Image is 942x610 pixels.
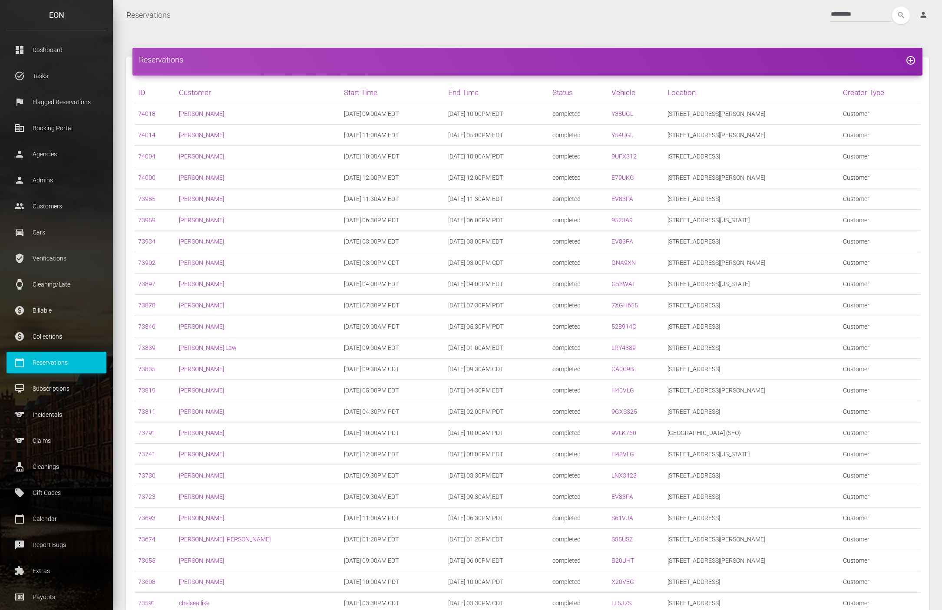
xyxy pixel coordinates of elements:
[138,366,155,373] a: 73835
[919,10,928,19] i: person
[664,465,840,486] td: [STREET_ADDRESS]
[179,280,224,287] a: [PERSON_NAME]
[549,188,608,210] td: completed
[179,387,224,394] a: [PERSON_NAME]
[13,538,100,551] p: Report Bugs
[840,103,920,125] td: Customer
[664,337,840,359] td: [STREET_ADDRESS]
[611,387,634,394] a: H40VLG
[138,259,155,266] a: 73902
[13,69,100,82] p: Tasks
[13,512,100,525] p: Calendar
[7,560,106,582] a: extension Extras
[138,536,155,543] a: 73674
[138,493,155,500] a: 73723
[138,110,155,117] a: 74018
[611,514,633,521] a: S61VJA
[179,217,224,224] a: [PERSON_NAME]
[340,295,445,316] td: [DATE] 07:30PM PDT
[840,125,920,146] td: Customer
[664,188,840,210] td: [STREET_ADDRESS]
[445,103,549,125] td: [DATE] 10:00PM EDT
[179,238,224,245] a: [PERSON_NAME]
[445,465,549,486] td: [DATE] 03:30PM EDT
[340,188,445,210] td: [DATE] 11:30AM EDT
[13,486,100,499] p: Gift Codes
[340,550,445,571] td: [DATE] 09:00AM EDT
[840,316,920,337] td: Customer
[840,359,920,380] td: Customer
[138,451,155,458] a: 73741
[664,486,840,508] td: [STREET_ADDRESS]
[549,146,608,167] td: completed
[445,188,549,210] td: [DATE] 11:30AM EDT
[445,316,549,337] td: [DATE] 05:30PM PDT
[7,326,106,347] a: paid Collections
[179,302,224,309] a: [PERSON_NAME]
[611,153,637,160] a: 9UFX312
[138,238,155,245] a: 73934
[340,508,445,529] td: [DATE] 11:00AM PDT
[138,387,155,394] a: 73819
[7,378,106,399] a: card_membership Subscriptions
[179,259,224,266] a: [PERSON_NAME]
[549,316,608,337] td: completed
[340,231,445,252] td: [DATE] 03:00PM EDT
[445,550,549,571] td: [DATE] 06:00PM EDT
[840,529,920,550] td: Customer
[611,344,636,351] a: LRY4389
[445,274,549,295] td: [DATE] 04:00PM EDT
[840,252,920,274] td: Customer
[549,231,608,252] td: completed
[445,529,549,550] td: [DATE] 01:20PM EDT
[340,167,445,188] td: [DATE] 12:00PM EDT
[7,508,106,530] a: calendar_today Calendar
[179,514,224,521] a: [PERSON_NAME]
[13,330,100,343] p: Collections
[138,408,155,415] a: 73811
[664,252,840,274] td: [STREET_ADDRESS][PERSON_NAME]
[13,174,100,187] p: Admins
[179,472,224,479] a: [PERSON_NAME]
[7,65,106,87] a: task_alt Tasks
[13,252,100,265] p: Verifications
[13,408,100,421] p: Incidentals
[138,344,155,351] a: 73839
[892,7,910,24] button: search
[138,472,155,479] a: 73730
[611,472,637,479] a: LNX3423
[611,557,634,564] a: B20UHT
[126,4,171,26] a: Reservations
[664,359,840,380] td: [STREET_ADDRESS]
[138,195,155,202] a: 73985
[138,217,155,224] a: 73959
[611,600,631,607] a: LL5J7S
[549,295,608,316] td: completed
[611,195,633,202] a: EV83PA
[664,508,840,529] td: [STREET_ADDRESS]
[611,110,633,117] a: Y38UGL
[611,451,634,458] a: H48VLG
[611,132,633,138] a: Y54UGL
[13,460,100,473] p: Cleanings
[445,571,549,593] td: [DATE] 10:00AM PDT
[549,252,608,274] td: completed
[840,146,920,167] td: Customer
[340,210,445,231] td: [DATE] 06:30PM PDT
[664,125,840,146] td: [STREET_ADDRESS][PERSON_NAME]
[179,600,209,607] a: chelsea like
[611,429,636,436] a: 9VLK760
[664,550,840,571] td: [STREET_ADDRESS][PERSON_NAME]
[549,103,608,125] td: completed
[179,493,224,500] a: [PERSON_NAME]
[445,380,549,401] td: [DATE] 04:30PM EDT
[138,153,155,160] a: 74004
[138,174,155,181] a: 74000
[840,380,920,401] td: Customer
[611,366,634,373] a: CA0C9B
[664,231,840,252] td: [STREET_ADDRESS]
[13,356,100,369] p: Reservations
[549,444,608,465] td: completed
[840,508,920,529] td: Customer
[664,529,840,550] td: [STREET_ADDRESS][PERSON_NAME]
